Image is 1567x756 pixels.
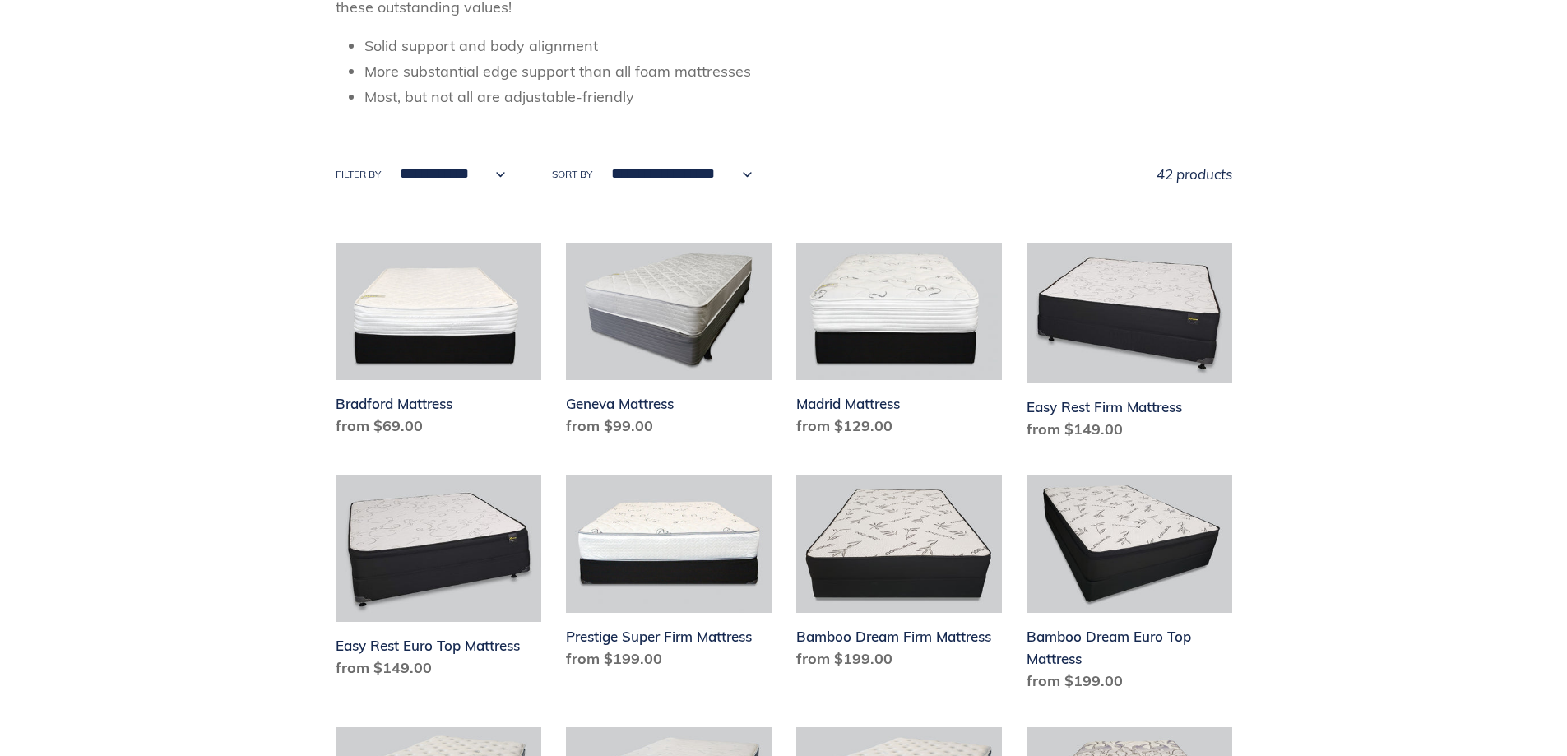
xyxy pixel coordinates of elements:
a: Bradford Mattress [336,243,541,443]
a: Easy Rest Euro Top Mattress [336,475,541,685]
a: Madrid Mattress [796,243,1002,443]
li: More substantial edge support than all foam mattresses [364,60,1232,82]
a: Easy Rest Firm Mattress [1027,243,1232,447]
li: Solid support and body alignment [364,35,1232,57]
label: Filter by [336,167,381,182]
label: Sort by [552,167,592,182]
li: Most, but not all are adjustable-friendly [364,86,1232,108]
a: Bamboo Dream Firm Mattress [796,475,1002,676]
a: Geneva Mattress [566,243,772,443]
a: Bamboo Dream Euro Top Mattress [1027,475,1232,698]
a: Prestige Super Firm Mattress [566,475,772,676]
span: 42 products [1157,165,1232,183]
